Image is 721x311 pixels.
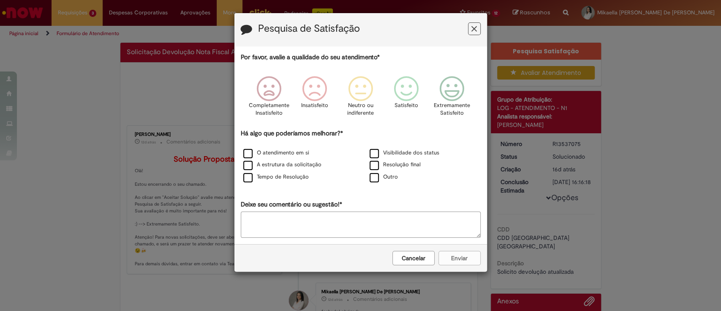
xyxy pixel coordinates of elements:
p: Completamente Insatisfeito [249,102,289,117]
div: Há algo que poderíamos melhorar?* [241,129,481,184]
label: Por favor, avalie a qualidade do seu atendimento* [241,53,380,62]
div: Extremamente Satisfeito [430,70,473,128]
p: Extremamente Satisfeito [434,102,470,117]
label: Deixe seu comentário ou sugestão!* [241,200,342,209]
div: Insatisfeito [293,70,336,128]
label: A estrutura da solicitação [243,161,321,169]
label: Outro [370,173,398,181]
div: Satisfeito [385,70,428,128]
button: Cancelar [392,251,435,265]
label: Pesquisa de Satisfação [258,23,360,34]
label: O atendimento em si [243,149,309,157]
label: Resolução final [370,161,421,169]
p: Insatisfeito [301,102,328,110]
p: Neutro ou indiferente [345,102,375,117]
label: Visibilidade dos status [370,149,439,157]
div: Neutro ou indiferente [339,70,382,128]
div: Completamente Insatisfeito [248,70,291,128]
label: Tempo de Resolução [243,173,309,181]
p: Satisfeito [395,102,418,110]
